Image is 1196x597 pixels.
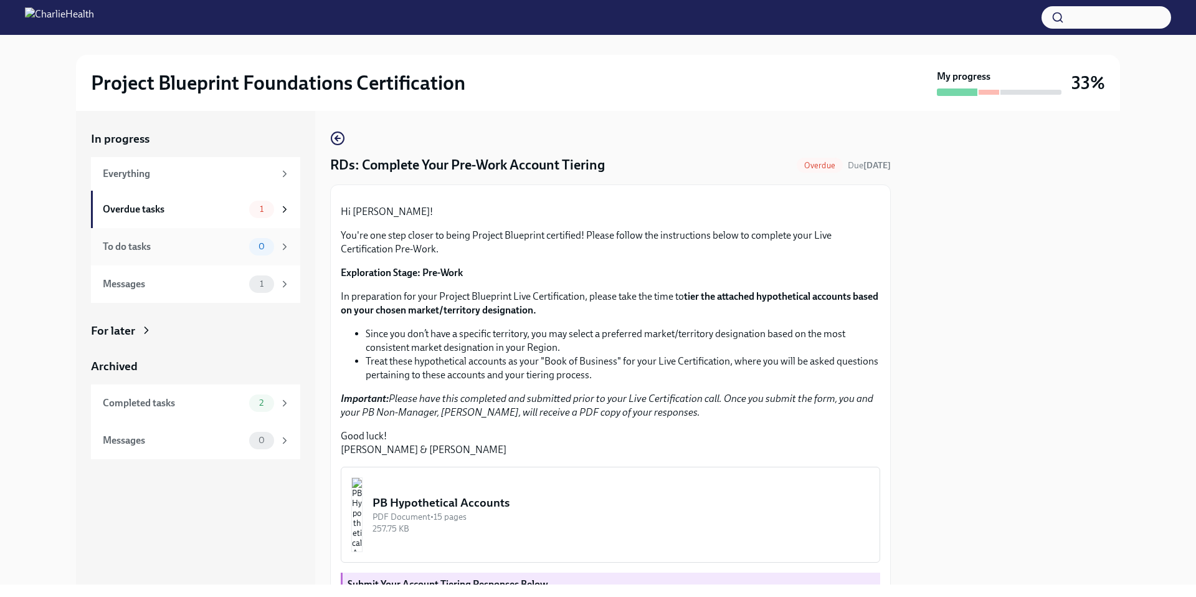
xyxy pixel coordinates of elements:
[341,429,880,457] p: Good luck! [PERSON_NAME] & [PERSON_NAME]
[91,131,300,147] a: In progress
[251,242,272,251] span: 0
[91,358,300,375] a: Archived
[103,203,244,216] div: Overdue tasks
[103,434,244,447] div: Messages
[351,477,363,552] img: PB Hypothetical Accounts
[863,160,891,171] strong: [DATE]
[91,265,300,303] a: Messages1
[373,495,870,511] div: PB Hypothetical Accounts
[91,323,135,339] div: For later
[366,327,880,355] li: Since you don’t have a specific territory, you may select a preferred market/territory designatio...
[91,70,465,95] h2: Project Blueprint Foundations Certification
[348,578,548,590] strong: Submit Your Account Tiering Responses Below
[341,205,880,219] p: Hi [PERSON_NAME]!
[103,277,244,291] div: Messages
[91,323,300,339] a: For later
[330,156,605,174] h4: RDs: Complete Your Pre-Work Account Tiering
[252,398,271,408] span: 2
[252,204,271,214] span: 1
[341,267,463,279] strong: Exploration Stage: Pre-Work
[848,160,891,171] span: Due
[341,393,873,418] em: Please have this completed and submitted prior to your Live Certification call. Once you submit t...
[251,436,272,445] span: 0
[848,160,891,171] span: August 24th, 2025 12:00
[341,290,880,317] p: In preparation for your Project Blueprint Live Certification, please take the time to
[366,355,880,382] li: Treat these hypothetical accounts as your "Book of Business" for your Live Certification, where y...
[341,393,389,404] strong: Important:
[937,70,990,84] strong: My progress
[91,157,300,191] a: Everything
[373,523,870,535] div: 257.75 KB
[252,279,271,289] span: 1
[91,191,300,228] a: Overdue tasks1
[1071,72,1105,94] h3: 33%
[91,422,300,459] a: Messages0
[91,228,300,265] a: To do tasks0
[341,467,880,563] button: PB Hypothetical AccountsPDF Document•15 pages257.75 KB
[103,240,244,254] div: To do tasks
[341,229,880,256] p: You're one step closer to being Project Blueprint certified! Please follow the instructions below...
[103,396,244,410] div: Completed tasks
[797,161,843,170] span: Overdue
[91,384,300,422] a: Completed tasks2
[25,7,94,27] img: CharlieHealth
[103,167,274,181] div: Everything
[373,511,870,523] div: PDF Document • 15 pages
